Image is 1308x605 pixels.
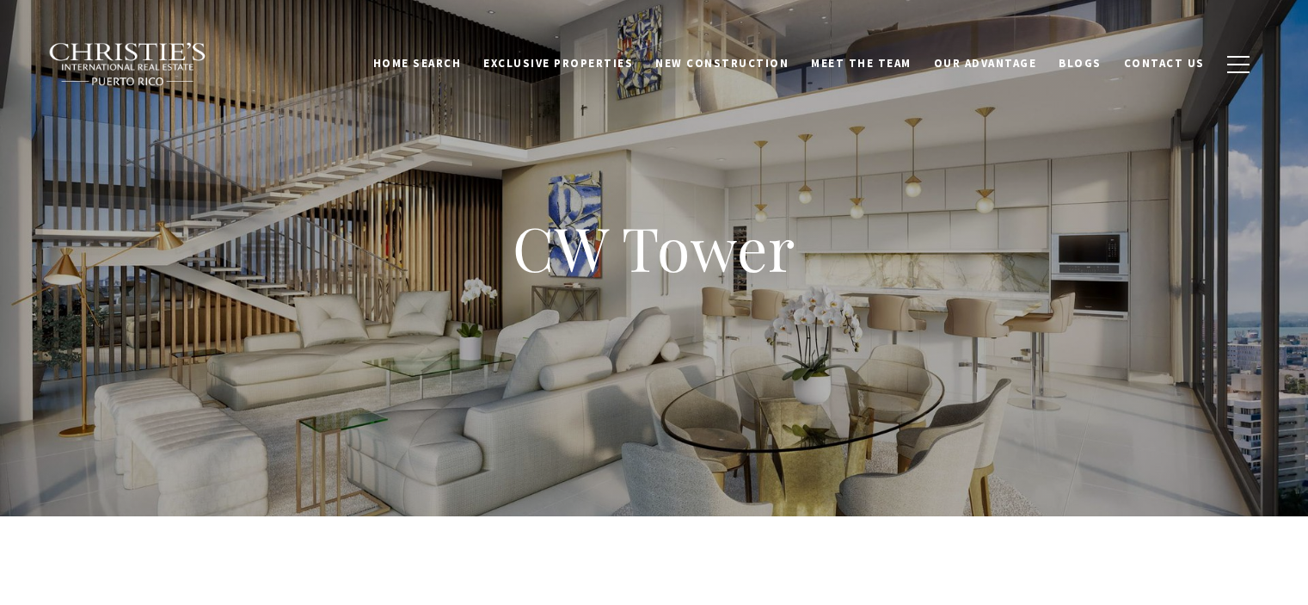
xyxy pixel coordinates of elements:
[934,56,1037,71] span: Our Advantage
[923,47,1048,80] a: Our Advantage
[362,47,473,80] a: Home Search
[1059,56,1102,71] span: Blogs
[655,56,789,71] span: New Construction
[1124,56,1205,71] span: Contact Us
[483,56,633,71] span: Exclusive Properties
[644,47,800,80] a: New Construction
[48,42,208,87] img: Christie's International Real Estate black text logo
[310,210,998,286] h1: CW Tower
[472,47,644,80] a: Exclusive Properties
[800,47,923,80] a: Meet the Team
[1047,47,1113,80] a: Blogs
